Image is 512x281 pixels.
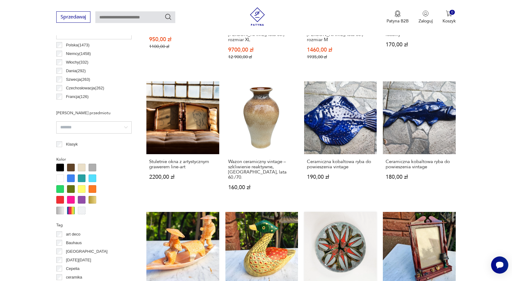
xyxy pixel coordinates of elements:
p: Szwecja ( 263 ) [66,76,90,83]
a: Sprzedawaj [56,15,90,20]
p: 180,00 zł [386,174,453,180]
h3: Ceramiczna kobaltowa ryba do powieszenia vintage [386,159,453,170]
img: Ikona koszyka [446,10,452,17]
p: [PERSON_NAME] przedmiotu [56,110,132,116]
p: Zaloguj [419,18,433,24]
a: Wazon ceramiczny vintage – szkliwienie reaktywne, Niemcy, lata 60./70.Wazon ceramiczny vintage – ... [225,81,298,202]
a: Ikona medaluPatyna B2B [387,10,409,24]
p: ceramika [66,274,82,281]
img: Patyna - sklep z meblami i dekoracjami vintage [248,7,267,26]
p: Kolor [56,156,132,163]
p: 1100,00 zł [149,44,216,49]
div: 0 [450,10,455,15]
p: 2200,00 zł [149,174,216,180]
h3: Wazon ceramiczny vintage – szkliwienie reaktywne, [GEOGRAPHIC_DATA], lata 60./70. [228,159,295,180]
p: Tag [56,222,132,228]
p: 9700,00 zł [228,47,295,53]
h3: RZADKI wazon ceramiczny (16,5 cm) [PERSON_NAME], [GEOGRAPHIC_DATA] - stan idealny [386,16,453,37]
p: Niemcy ( 1458 ) [66,50,91,57]
p: 950,00 zł [149,37,216,42]
p: Patyna B2B [387,18,409,24]
p: Czechosłowacja ( 262 ) [66,85,104,92]
p: [DATE][DATE] [66,257,91,263]
button: Szukaj [165,13,172,21]
p: Polska ( 1473 ) [66,42,89,49]
h3: Ręcznie dmuchany szklany wazon Kropla, proj. Per [PERSON_NAME] dla [PERSON_NAME], lata 60., rozmi... [307,16,374,42]
h3: Stuletnie okna z artystycznym grawerem line-art [149,159,216,170]
p: [GEOGRAPHIC_DATA] [66,248,107,255]
a: Ceramiczna kobaltowa ryba do powieszenia vintageCeramiczna kobaltowa ryba do powieszenia vintage1... [304,81,377,202]
a: Stuletnie okna z artystycznym grawerem line-artStuletnie okna z artystycznym grawerem line-art220... [146,81,219,202]
p: Włochy ( 332 ) [66,59,88,66]
img: Ikonka użytkownika [423,10,429,17]
img: Ikona medalu [395,10,401,17]
h3: Ceramiczna kobaltowa ryba do powieszenia vintage [307,159,374,170]
p: 170,00 zł [386,42,453,47]
p: art deco [66,231,80,238]
p: 1460,00 zł [307,47,374,53]
p: 190,00 zł [307,174,374,180]
h3: Ręcznie dmuchany szklany wazon Kropla, proj. Per [PERSON_NAME] dla [PERSON_NAME], lata 60., rozmi... [228,16,295,42]
p: [GEOGRAPHIC_DATA] ( 99 ) [66,102,114,109]
iframe: Smartsupp widget button [491,256,508,274]
p: Bauhaus [66,240,81,246]
button: 0Koszyk [443,10,456,24]
p: Dania ( 292 ) [66,68,85,74]
p: 12 900,00 zł [228,54,295,60]
a: Ceramiczna kobaltowa ryba do powieszenia vintageCeramiczna kobaltowa ryba do powieszenia vintage1... [383,81,455,202]
p: 160,00 zł [228,185,295,190]
p: Koszyk [443,18,456,24]
button: Patyna B2B [387,10,409,24]
p: Cepelia [66,265,79,272]
button: Zaloguj [419,10,433,24]
button: Sprzedawaj [56,11,90,23]
p: Klasyk [66,141,77,148]
p: Francja ( 126 ) [66,93,89,100]
p: 1935,00 zł [307,54,374,60]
